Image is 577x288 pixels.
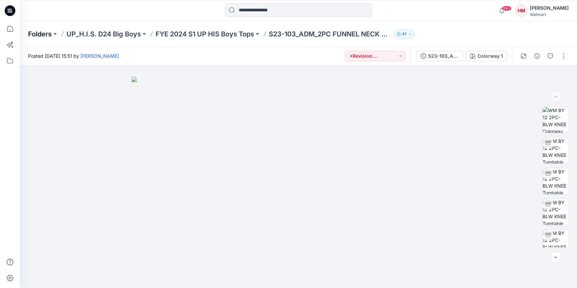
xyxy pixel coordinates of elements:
p: 41 [402,30,406,38]
span: Posted [DATE] 15:51 by [28,52,119,59]
div: S23-103_ADM_2PC FUNNEL NECK HALF ZIP & SHORT SETS [428,52,459,60]
button: S23-103_ADM_2PC FUNNEL NECK HALF ZIP & SHORT SETS [416,51,463,61]
a: Folders [28,29,52,39]
a: UP_H.I.S. D24 Big Boys [66,29,141,39]
img: WM BY 12 2PC-BLW KNEE Turntable with Avatar Full Body [543,199,569,225]
img: WM BY 12 2PC-BLW KNEE Colorway wo Avatar Full Body [543,107,569,133]
button: Details [532,51,542,61]
div: [PERSON_NAME] [530,4,569,12]
a: [PERSON_NAME] [80,53,119,59]
p: S23-103_ADM_2PC FUNNEL NECK HALF ZIP & SHORT SETS [269,29,391,39]
button: 41 [394,29,415,39]
button: Colorway 1 [466,51,507,61]
div: HM [515,5,527,17]
span: 99+ [502,6,512,11]
div: Walmart [530,12,569,17]
div: Colorway 1 [477,52,503,60]
img: WM BY 12 2PC-BLW KNEE Turntable with Avatar Full Body [543,168,569,194]
img: WM BY 12 2PC-BLW KNEE Turntable with Avatar Full Body [543,137,569,164]
img: WM BY 12 2PC-BLW KNEE Turntable with Avatar Full Body [543,230,569,256]
a: FYE 2024 S1 UP HIS Boys Tops [156,29,254,39]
